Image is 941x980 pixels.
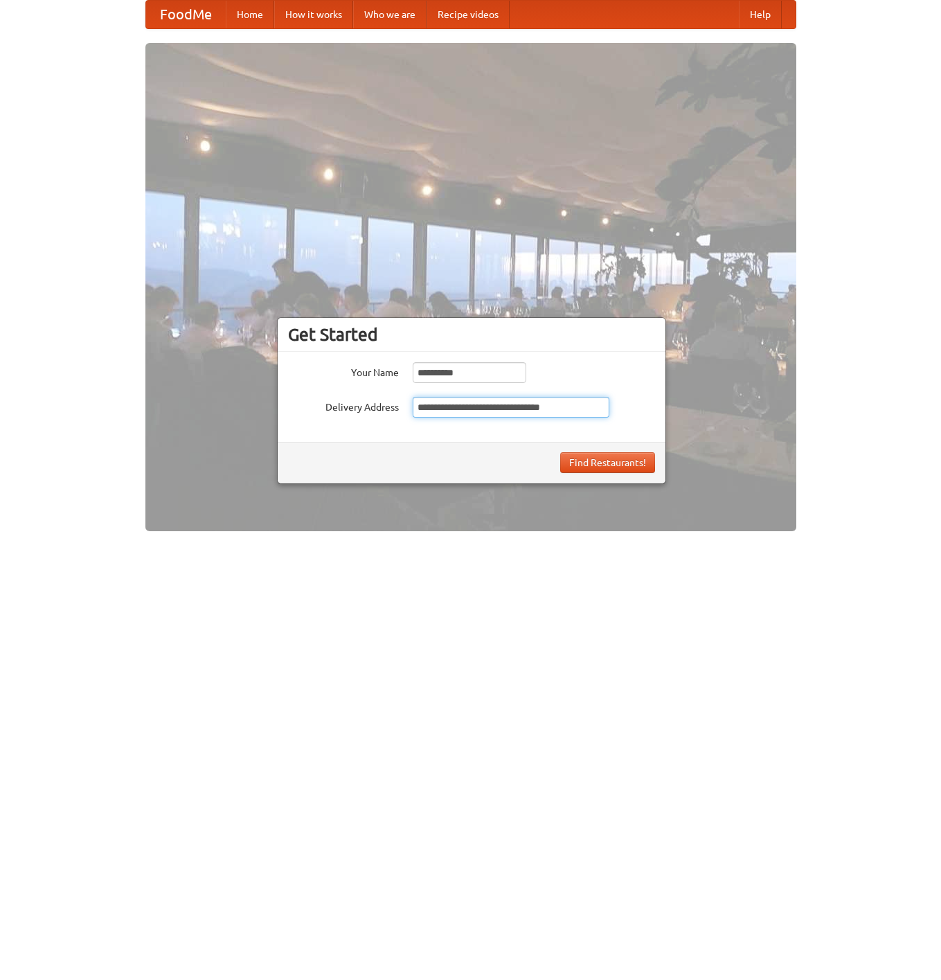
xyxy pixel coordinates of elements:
a: Home [226,1,274,28]
a: Help [739,1,782,28]
label: Delivery Address [288,397,399,414]
label: Your Name [288,362,399,380]
a: How it works [274,1,353,28]
a: FoodMe [146,1,226,28]
button: Find Restaurants! [560,452,655,473]
h3: Get Started [288,324,655,345]
a: Recipe videos [427,1,510,28]
a: Who we are [353,1,427,28]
